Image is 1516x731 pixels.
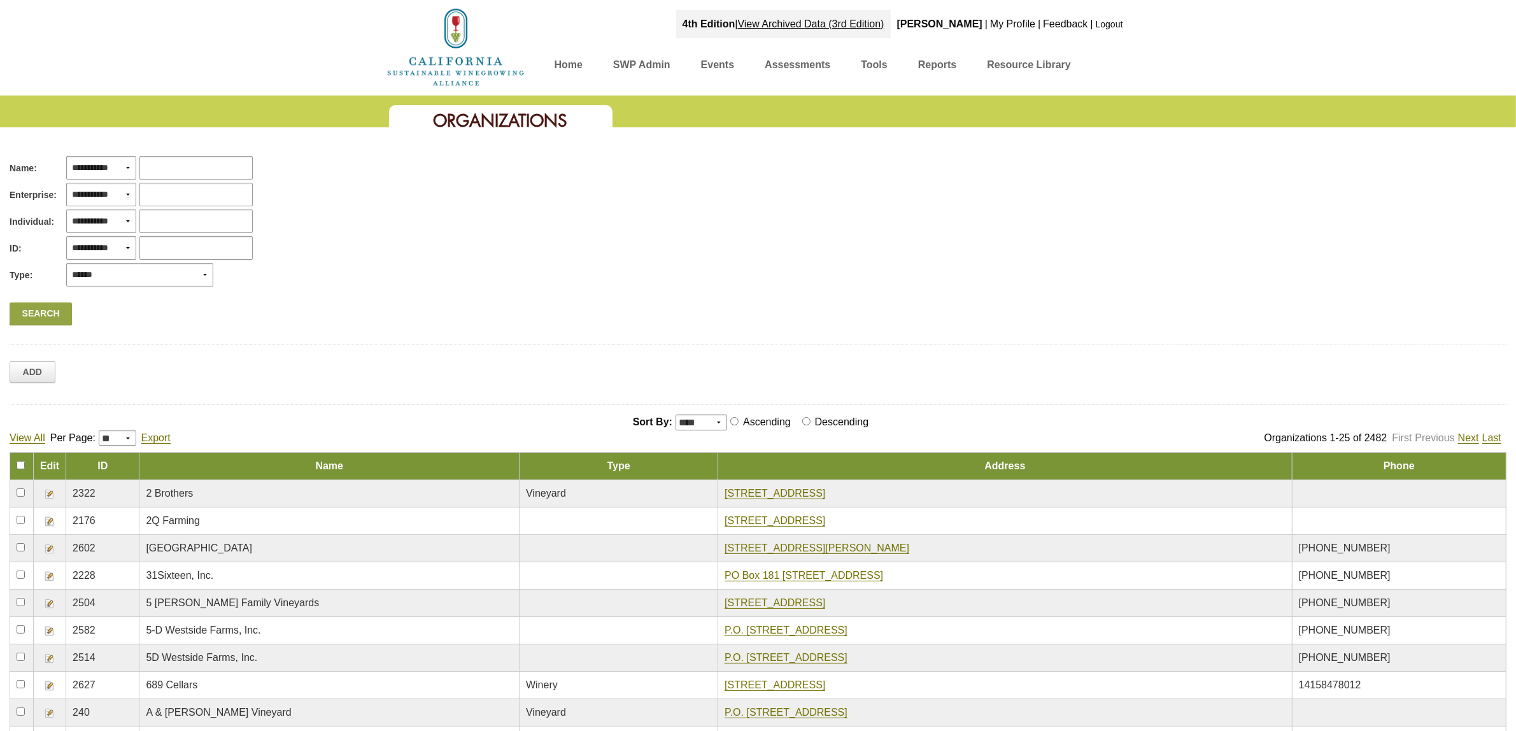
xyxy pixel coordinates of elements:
img: Edit [45,489,55,499]
td: 689 Cellars [139,672,520,699]
a: Search [10,302,72,325]
a: Feedback [1043,18,1087,29]
td: Type [520,453,718,480]
div: | [1037,10,1042,38]
span: Organizations [434,110,568,132]
span: Enterprise: [10,188,57,202]
td: ID [66,453,139,480]
img: logo_cswa2x.png [386,6,526,88]
a: Add [10,361,55,383]
span: 2228 [73,570,96,581]
td: 5 [PERSON_NAME] Family Vineyards [139,590,520,617]
a: Logout [1096,19,1123,29]
span: [PHONE_NUMBER] [1299,625,1391,635]
span: Name: [10,162,37,175]
a: P.O. [STREET_ADDRESS] [725,625,847,636]
span: 14158478012 [1299,679,1361,690]
b: [PERSON_NAME] [897,18,982,29]
td: 5-D Westside Farms, Inc. [139,617,520,644]
a: P.O. [STREET_ADDRESS] [725,652,847,664]
span: 2514 [73,652,96,663]
span: [PHONE_NUMBER] [1299,652,1391,663]
a: Previous [1415,432,1455,443]
span: 2504 [73,597,96,608]
span: [PHONE_NUMBER] [1299,597,1391,608]
a: Reports [918,56,956,78]
td: A & [PERSON_NAME] Vineyard [139,699,520,727]
span: Organizations 1-25 of 2482 [1264,432,1387,443]
td: 31Sixteen, Inc. [139,562,520,590]
a: Tools [861,56,887,78]
td: Edit [33,453,66,480]
span: Vineyard [526,707,566,718]
span: 2627 [73,679,96,690]
span: Winery [526,679,558,690]
img: Edit [45,571,55,581]
td: 5D Westside Farms, Inc. [139,644,520,672]
a: [STREET_ADDRESS][PERSON_NAME] [725,543,909,554]
img: Edit [45,516,55,527]
span: Vineyard [526,488,566,499]
span: 240 [73,707,90,718]
a: Last [1482,432,1501,444]
span: ID: [10,242,22,255]
span: [PHONE_NUMBER] [1299,570,1391,581]
a: Assessments [765,56,830,78]
div: | [676,10,891,38]
span: 2322 [73,488,96,499]
a: View All [10,432,45,444]
img: Edit [45,544,55,554]
td: 2 Brothers [139,480,520,507]
a: View Archived Data (3rd Edition) [738,18,884,29]
span: 2176 [73,515,96,526]
a: Next [1458,432,1479,444]
td: 2Q Farming [139,507,520,535]
a: [STREET_ADDRESS] [725,515,825,527]
strong: 4th Edition [683,18,735,29]
img: Edit [45,599,55,609]
img: Edit [45,626,55,636]
span: Sort By: [633,416,672,427]
a: Events [701,56,734,78]
a: P.O. [STREET_ADDRESS] [725,707,847,718]
span: Individual: [10,215,54,229]
a: Home [555,56,583,78]
div: | [984,10,989,38]
td: Name [139,453,520,480]
span: 2582 [73,625,96,635]
a: Home [386,41,526,52]
img: Edit [45,681,55,691]
div: | [1089,10,1094,38]
a: [STREET_ADDRESS] [725,597,825,609]
span: Per Page: [50,432,96,443]
td: [GEOGRAPHIC_DATA] [139,535,520,562]
td: Phone [1292,453,1506,480]
img: Edit [45,708,55,718]
span: Type: [10,269,32,282]
a: PO Box 181 [STREET_ADDRESS] [725,570,883,581]
img: Edit [45,653,55,664]
label: Descending [812,416,874,427]
a: Resource Library [987,56,1071,78]
a: [STREET_ADDRESS] [725,488,825,499]
a: Export [141,432,171,444]
span: [PHONE_NUMBER] [1299,543,1391,553]
a: [STREET_ADDRESS] [725,679,825,691]
td: Address [718,453,1293,480]
a: My Profile [990,18,1035,29]
a: First [1392,432,1412,443]
a: SWP Admin [613,56,670,78]
span: 2602 [73,543,96,553]
label: Ascending [740,416,796,427]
